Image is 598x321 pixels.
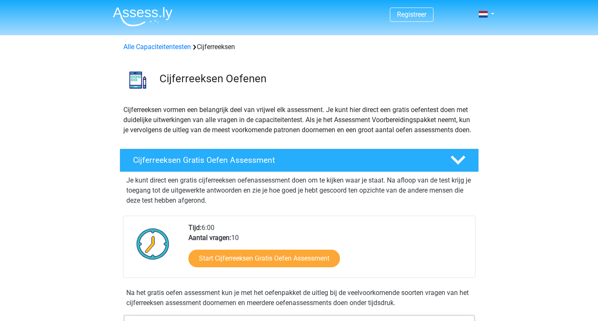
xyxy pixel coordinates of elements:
[188,250,340,267] a: Start Cijferreeksen Gratis Oefen Assessment
[120,62,156,98] img: cijferreeksen
[123,43,191,51] a: Alle Capaciteitentesten
[126,175,472,206] p: Je kunt direct een gratis cijferreeksen oefenassessment doen om te kijken waar je staat. Na afloo...
[182,223,475,277] div: 6:00 10
[123,288,475,308] div: Na het gratis oefen assessment kun je met het oefenpakket de uitleg bij de veelvoorkomende soorte...
[113,7,172,26] img: Assessly
[132,223,174,265] img: Klok
[123,105,475,135] p: Cijferreeksen vormen een belangrijk deel van vrijwel elk assessment. Je kunt hier direct een grat...
[188,224,201,232] b: Tijd:
[159,72,472,85] h3: Cijferreeksen Oefenen
[133,155,437,165] h4: Cijferreeksen Gratis Oefen Assessment
[397,10,426,18] a: Registreer
[116,149,482,172] a: Cijferreeksen Gratis Oefen Assessment
[188,234,231,242] b: Aantal vragen:
[120,42,478,52] div: Cijferreeksen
